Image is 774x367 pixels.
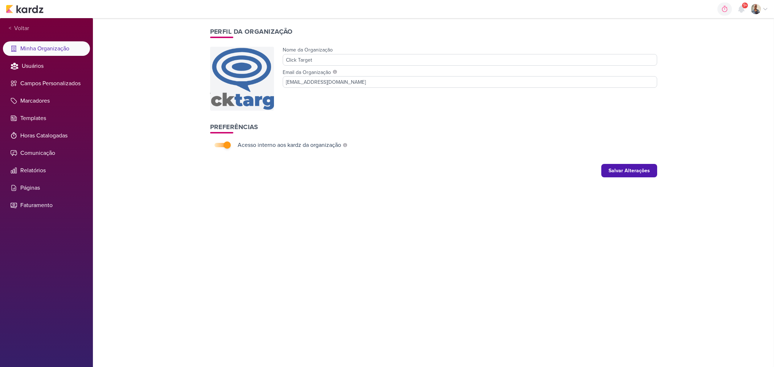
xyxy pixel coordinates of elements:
[283,69,657,76] label: Email da Organização
[743,3,747,8] span: 9+
[6,5,44,13] img: kardz.app
[3,59,90,73] li: Usuários
[601,164,657,177] button: Salvar Alterações
[210,122,657,132] h1: Preferências
[3,111,90,125] li: Templates
[3,94,90,108] li: Marcadores
[3,128,90,143] li: Horas Catalogadas
[3,41,90,56] li: Minha Organização
[210,27,657,37] h1: Perfil da Organização
[238,141,341,149] div: Acesso interno aos kardz da organização
[3,198,90,213] li: Faturamento
[283,47,333,53] label: Nome da Organização
[3,163,90,178] li: Relatórios
[11,24,29,33] span: Voltar
[3,146,90,160] li: Comunicação
[3,76,90,91] li: Campos Personalizados
[751,4,761,14] img: Iara Santos
[3,181,90,195] li: Páginas
[9,24,11,33] span: <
